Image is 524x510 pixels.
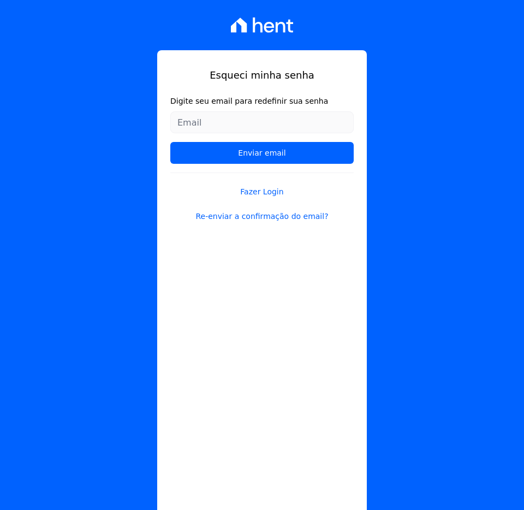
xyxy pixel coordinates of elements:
input: Email [170,111,354,133]
a: Re-enviar a confirmação do email? [170,211,354,222]
input: Enviar email [170,142,354,164]
h1: Esqueci minha senha [170,68,354,82]
a: Fazer Login [170,173,354,198]
label: Digite seu email para redefinir sua senha [170,96,354,107]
